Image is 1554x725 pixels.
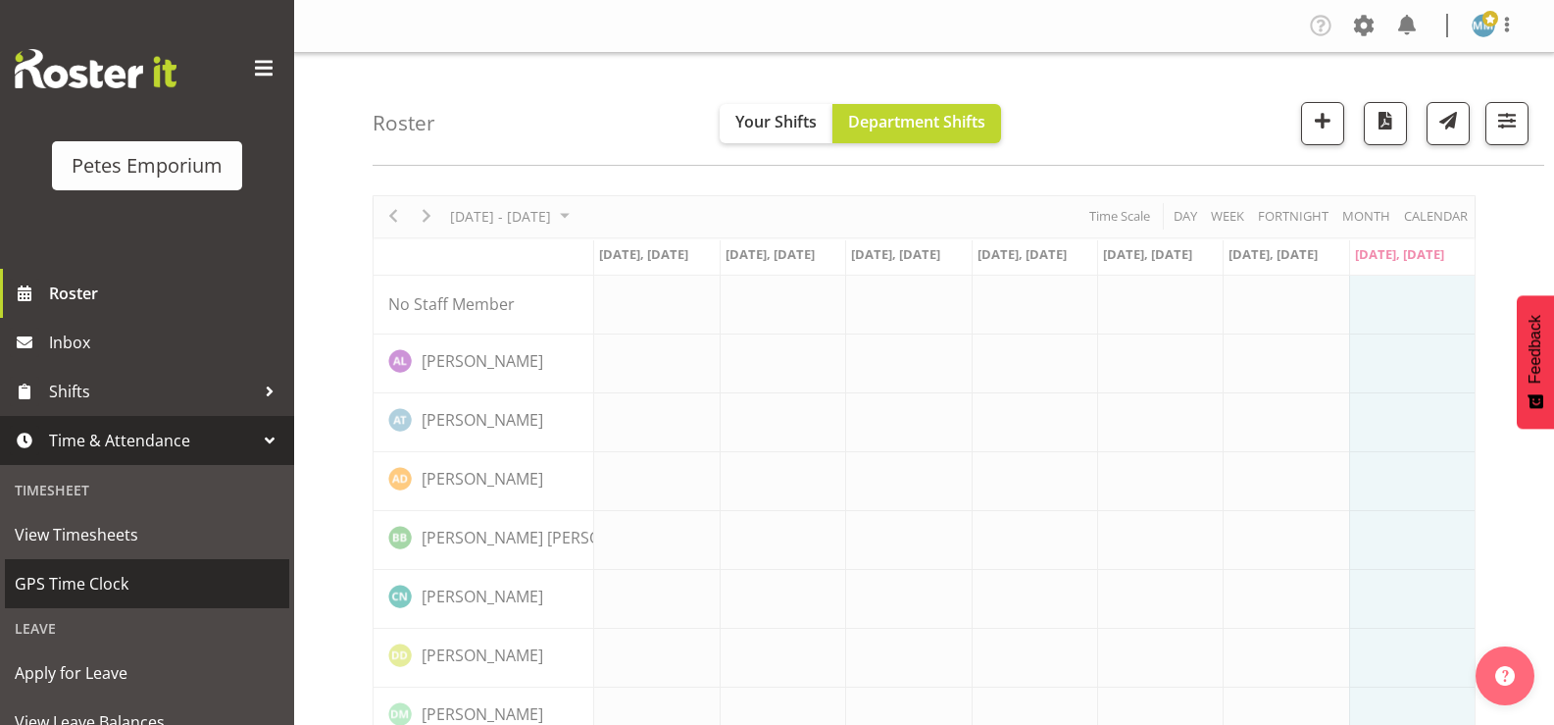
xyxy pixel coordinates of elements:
[848,111,985,132] span: Department Shifts
[735,111,817,132] span: Your Shifts
[15,569,279,598] span: GPS Time Clock
[720,104,832,143] button: Your Shifts
[1527,315,1544,384] span: Feedback
[373,112,435,134] h4: Roster
[15,658,279,688] span: Apply for Leave
[49,426,255,455] span: Time & Attendance
[1495,666,1515,686] img: help-xxl-2.png
[1427,102,1470,145] button: Send a list of all shifts for the selected filtered period to all rostered employees.
[1364,102,1407,145] button: Download a PDF of the roster according to the set date range.
[5,648,289,698] a: Apply for Leave
[15,520,279,549] span: View Timesheets
[5,608,289,648] div: Leave
[5,470,289,510] div: Timesheet
[5,510,289,559] a: View Timesheets
[1301,102,1344,145] button: Add a new shift
[49,279,284,308] span: Roster
[49,328,284,357] span: Inbox
[1472,14,1495,37] img: mandy-mosley3858.jpg
[72,151,223,181] div: Petes Emporium
[832,104,1001,143] button: Department Shifts
[49,377,255,406] span: Shifts
[1517,295,1554,429] button: Feedback - Show survey
[1485,102,1529,145] button: Filter Shifts
[5,559,289,608] a: GPS Time Clock
[15,49,176,88] img: Rosterit website logo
